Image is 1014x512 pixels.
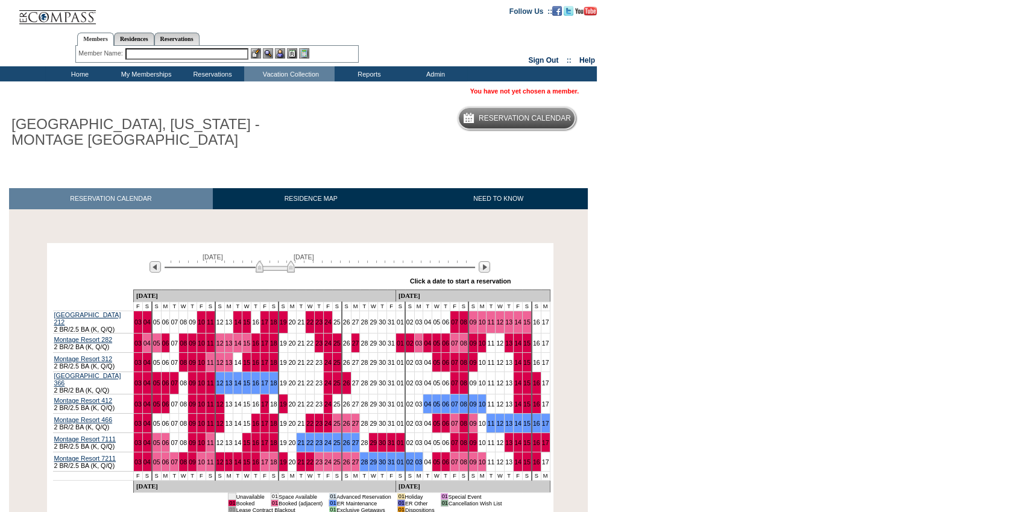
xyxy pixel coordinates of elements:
a: 13 [225,400,233,408]
td: My Memberships [112,66,178,81]
a: 20 [289,420,296,427]
a: 09 [470,359,477,366]
a: 31 [388,318,395,326]
a: 21 [297,420,304,427]
a: 13 [505,400,512,408]
a: 26 [343,340,350,347]
a: NEED TO KNOW [409,188,588,209]
a: 05 [433,400,440,408]
a: 14 [234,420,241,427]
img: b_edit.gif [251,48,261,58]
a: Montage Resort 412 [54,397,113,404]
a: 07 [171,359,178,366]
a: 29 [370,318,377,326]
a: 04 [143,420,151,427]
a: 25 [333,359,341,366]
a: 09 [470,318,477,326]
a: 08 [180,340,187,347]
a: 14 [234,340,241,347]
a: 02 [406,359,414,366]
a: 17 [542,379,549,387]
a: 09 [189,340,196,347]
a: 04 [143,359,151,366]
a: 20 [289,379,296,387]
a: Montage Resort 312 [54,355,113,362]
a: 10 [479,379,486,387]
a: 13 [225,420,233,427]
a: 06 [162,400,169,408]
a: 10 [198,359,205,366]
a: 26 [343,379,350,387]
a: 11 [207,379,214,387]
a: 12 [496,359,503,366]
a: 16 [533,379,540,387]
a: 20 [289,400,296,408]
a: 08 [180,359,187,366]
a: 22 [306,340,313,347]
a: 09 [470,400,477,408]
a: 28 [361,379,368,387]
img: View [263,48,273,58]
a: 26 [343,318,350,326]
a: Help [579,56,595,65]
a: 05 [153,420,160,427]
a: 09 [189,400,196,408]
a: 18 [270,359,277,366]
a: 05 [433,379,440,387]
a: 17 [261,340,268,347]
a: 27 [352,420,359,427]
a: 09 [189,420,196,427]
a: 08 [180,379,187,387]
a: 15 [523,359,531,366]
a: 16 [533,318,540,326]
a: 25 [333,318,341,326]
a: 11 [487,400,494,408]
a: 21 [297,359,304,366]
a: 23 [315,318,323,326]
a: 09 [189,379,196,387]
a: 30 [379,420,386,427]
a: 15 [523,340,531,347]
a: 05 [433,340,440,347]
a: 29 [370,359,377,366]
a: 18 [270,340,277,347]
a: 15 [523,318,531,326]
a: 03 [415,400,423,408]
a: 12 [216,340,224,347]
a: 14 [234,318,241,326]
a: 25 [333,379,341,387]
a: 10 [479,340,486,347]
a: 05 [153,359,160,366]
a: 31 [388,400,395,408]
a: 17 [261,379,268,387]
a: 21 [297,318,304,326]
a: 08 [180,420,187,427]
a: 16 [252,379,259,387]
a: 05 [433,318,440,326]
a: 16 [252,359,259,366]
a: 04 [424,420,431,427]
a: 03 [134,400,142,408]
a: 31 [388,420,395,427]
a: 17 [261,400,268,408]
a: 19 [280,340,287,347]
a: 31 [388,340,395,347]
a: 12 [216,420,224,427]
img: Reservations [287,48,297,58]
a: 23 [315,379,323,387]
a: 11 [487,379,494,387]
a: Members [77,33,114,46]
a: 07 [451,359,458,366]
a: 19 [280,379,287,387]
img: b_calculator.gif [299,48,309,58]
a: 29 [370,379,377,387]
a: 16 [533,359,540,366]
a: 15 [243,340,250,347]
a: 19 [280,420,287,427]
a: 10 [479,359,486,366]
a: 13 [225,359,233,366]
a: [GEOGRAPHIC_DATA] 212 [54,311,121,326]
a: 03 [134,318,142,326]
a: 17 [542,318,549,326]
img: Become our fan on Facebook [552,6,562,16]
